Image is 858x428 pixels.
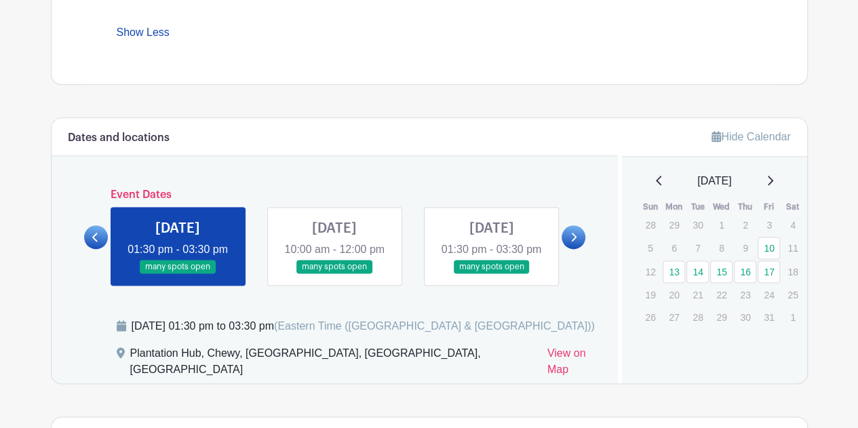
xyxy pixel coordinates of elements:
[686,284,709,305] p: 21
[757,200,781,214] th: Fri
[108,189,562,201] h6: Event Dates
[686,214,709,235] p: 30
[758,307,780,328] p: 31
[710,284,733,305] p: 22
[710,214,733,235] p: 1
[663,260,685,283] a: 13
[662,200,686,214] th: Mon
[132,318,595,334] div: [DATE] 01:30 pm to 03:30 pm
[758,284,780,305] p: 24
[639,307,661,328] p: 26
[758,237,780,259] a: 10
[710,260,733,283] a: 15
[663,284,685,305] p: 20
[639,284,661,305] p: 19
[781,237,804,258] p: 11
[68,132,170,144] h6: Dates and locations
[734,284,756,305] p: 23
[686,200,709,214] th: Tue
[547,345,602,383] a: View on Map
[734,214,756,235] p: 2
[663,307,685,328] p: 27
[710,307,733,328] p: 29
[734,260,756,283] a: 16
[734,307,756,328] p: 30
[709,200,733,214] th: Wed
[781,214,804,235] p: 4
[639,214,661,235] p: 28
[663,237,685,258] p: 6
[758,214,780,235] p: 3
[686,237,709,258] p: 7
[117,26,170,43] a: Show Less
[686,260,709,283] a: 14
[734,237,756,258] p: 9
[711,131,790,142] a: Hide Calendar
[663,214,685,235] p: 29
[710,237,733,258] p: 8
[781,284,804,305] p: 25
[686,307,709,328] p: 28
[781,307,804,328] p: 1
[639,261,661,282] p: 12
[274,320,595,332] span: (Eastern Time ([GEOGRAPHIC_DATA] & [GEOGRAPHIC_DATA]))
[639,237,661,258] p: 5
[758,260,780,283] a: 17
[781,200,804,214] th: Sat
[697,173,731,189] span: [DATE]
[638,200,662,214] th: Sun
[733,200,757,214] th: Thu
[130,345,537,383] div: Plantation Hub, Chewy, [GEOGRAPHIC_DATA], [GEOGRAPHIC_DATA], [GEOGRAPHIC_DATA]
[781,261,804,282] p: 18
